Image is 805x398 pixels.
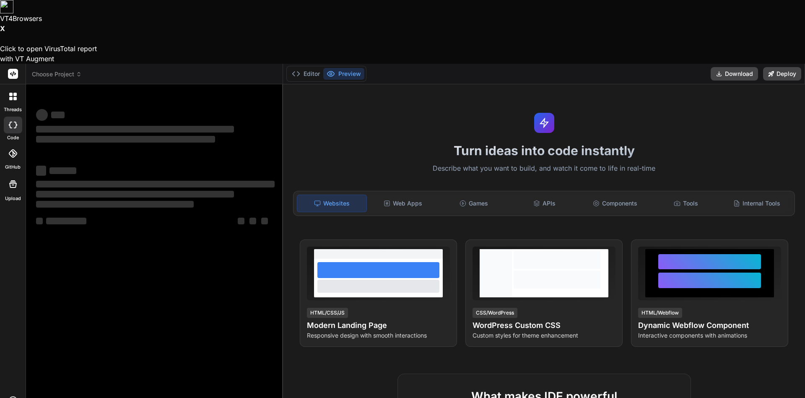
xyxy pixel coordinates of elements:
span: ‌ [36,166,46,176]
span: ‌ [238,218,244,224]
span: ‌ [249,218,256,224]
h4: Dynamic Webflow Component [638,320,781,331]
span: ‌ [36,136,215,143]
span: Choose Project [32,70,82,78]
div: Tools [652,195,721,212]
h4: WordPress Custom CSS [473,320,615,331]
button: Deploy [763,67,801,81]
p: Responsive design with smooth interactions [307,331,450,340]
p: Describe what you want to build, and watch it come to life in real-time [288,163,800,174]
label: Upload [5,195,21,202]
div: CSS/WordPress [473,308,517,318]
div: Internal Tools [722,195,791,212]
div: Games [439,195,509,212]
span: ‌ [49,167,76,174]
span: ‌ [261,218,268,224]
button: Editor [288,68,323,80]
div: APIs [510,195,579,212]
label: code [7,134,19,141]
span: ‌ [36,109,48,121]
h1: Turn ideas into code instantly [288,143,800,158]
span: ‌ [36,126,234,133]
span: ‌ [51,112,65,118]
div: Websites [297,195,367,212]
button: Download [711,67,758,81]
span: ‌ [36,218,43,224]
div: Web Apps [369,195,438,212]
label: threads [4,106,22,113]
div: HTML/Webflow [638,308,682,318]
span: ‌ [36,201,194,208]
span: ‌ [36,191,234,198]
p: Custom styles for theme enhancement [473,331,615,340]
div: Components [581,195,650,212]
h4: Modern Landing Page [307,320,450,331]
span: ‌ [36,181,275,187]
label: GitHub [5,164,21,171]
p: Interactive components with animations [638,331,781,340]
div: HTML/CSS/JS [307,308,348,318]
span: ‌ [46,218,86,224]
button: Preview [323,68,364,80]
